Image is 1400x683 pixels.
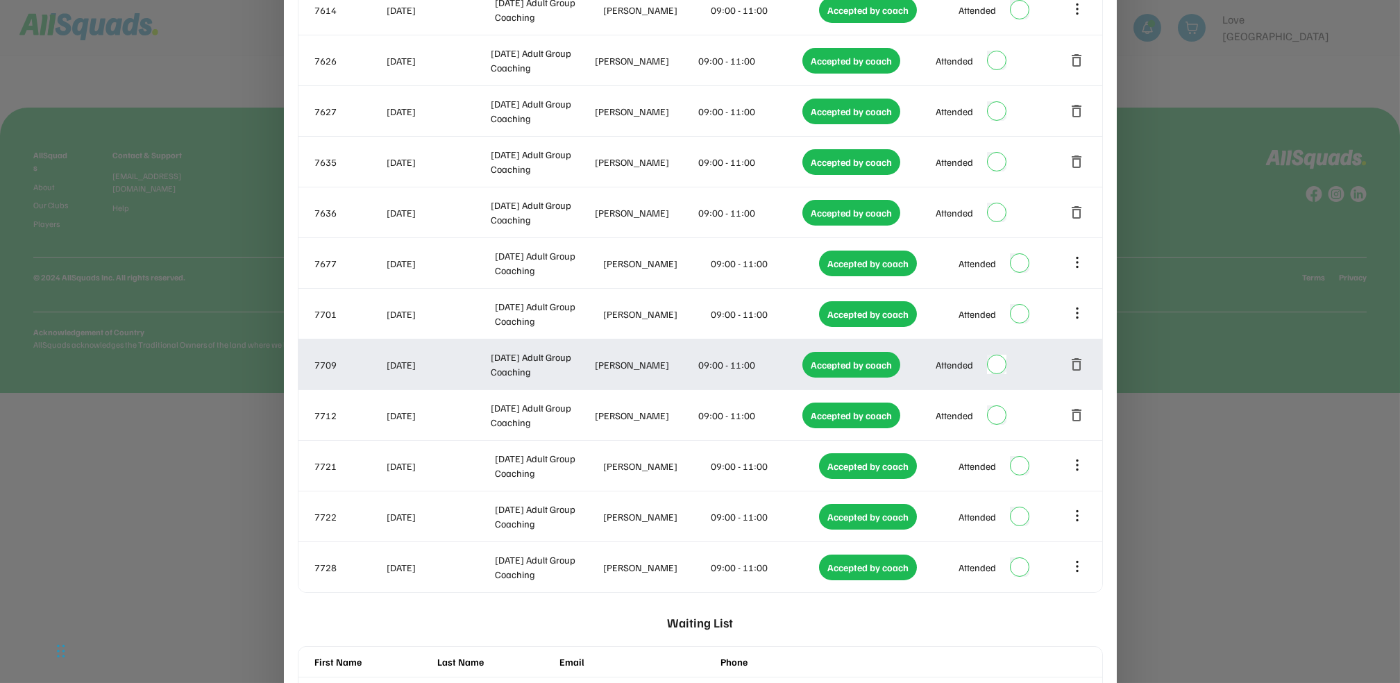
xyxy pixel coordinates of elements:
[387,3,493,17] div: [DATE]
[802,48,900,74] div: Accepted by coach
[711,307,817,321] div: 09:00 - 11:00
[491,46,592,75] div: [DATE] Adult Group Coaching
[491,400,592,430] div: [DATE] Adult Group Coaching
[711,256,817,271] div: 09:00 - 11:00
[959,256,996,271] div: Attended
[387,509,493,524] div: [DATE]
[1069,204,1086,221] button: delete
[936,53,973,68] div: Attended
[595,357,696,372] div: [PERSON_NAME]
[1069,52,1086,69] button: delete
[936,408,973,423] div: Attended
[711,509,817,524] div: 09:00 - 11:00
[802,99,900,124] div: Accepted by coach
[819,555,917,580] div: Accepted by coach
[699,53,800,68] div: 09:00 - 11:00
[711,3,817,17] div: 09:00 - 11:00
[699,408,800,423] div: 09:00 - 11:00
[315,53,385,68] div: 7626
[491,147,592,176] div: [DATE] Adult Group Coaching
[1069,153,1086,170] button: delete
[603,509,709,524] div: [PERSON_NAME]
[387,104,489,119] div: [DATE]
[819,251,917,276] div: Accepted by coach
[315,560,385,575] div: 7728
[699,357,800,372] div: 09:00 - 11:00
[595,53,696,68] div: [PERSON_NAME]
[387,307,493,321] div: [DATE]
[936,104,973,119] div: Attended
[603,256,709,271] div: [PERSON_NAME]
[936,205,973,220] div: Attended
[495,299,600,328] div: [DATE] Adult Group Coaching
[936,357,973,372] div: Attended
[315,256,385,271] div: 7677
[491,96,592,126] div: [DATE] Adult Group Coaching
[1069,356,1086,373] button: delete
[387,155,489,169] div: [DATE]
[699,155,800,169] div: 09:00 - 11:00
[495,502,600,531] div: [DATE] Adult Group Coaching
[959,509,996,524] div: Attended
[802,403,900,428] div: Accepted by coach
[387,408,489,423] div: [DATE]
[603,307,709,321] div: [PERSON_NAME]
[495,451,600,480] div: [DATE] Adult Group Coaching
[603,560,709,575] div: [PERSON_NAME]
[491,350,592,379] div: [DATE] Adult Group Coaching
[387,560,493,575] div: [DATE]
[711,459,817,473] div: 09:00 - 11:00
[315,655,431,669] div: First Name
[959,307,996,321] div: Attended
[711,560,817,575] div: 09:00 - 11:00
[495,553,600,582] div: [DATE] Adult Group Coaching
[315,509,385,524] div: 7722
[387,459,493,473] div: [DATE]
[387,205,489,220] div: [DATE]
[315,3,385,17] div: 7614
[819,301,917,327] div: Accepted by coach
[315,357,385,372] div: 7709
[595,205,696,220] div: [PERSON_NAME]
[959,459,996,473] div: Attended
[603,3,709,17] div: [PERSON_NAME]
[595,155,696,169] div: [PERSON_NAME]
[721,655,875,669] div: Phone
[802,352,900,378] div: Accepted by coach
[315,307,385,321] div: 7701
[315,459,385,473] div: 7721
[387,256,493,271] div: [DATE]
[595,408,696,423] div: [PERSON_NAME]
[603,459,709,473] div: [PERSON_NAME]
[315,205,385,220] div: 7636
[1069,407,1086,423] button: delete
[959,3,996,17] div: Attended
[802,149,900,175] div: Accepted by coach
[667,607,733,639] div: Waiting List
[437,655,553,669] div: Last Name
[491,198,592,227] div: [DATE] Adult Group Coaching
[495,248,600,278] div: [DATE] Adult Group Coaching
[699,104,800,119] div: 09:00 - 11:00
[1069,103,1086,119] button: delete
[699,205,800,220] div: 09:00 - 11:00
[959,560,996,575] div: Attended
[936,155,973,169] div: Attended
[802,200,900,226] div: Accepted by coach
[819,453,917,479] div: Accepted by coach
[819,504,917,530] div: Accepted by coach
[315,104,385,119] div: 7627
[560,655,714,669] div: Email
[315,408,385,423] div: 7712
[387,53,489,68] div: [DATE]
[595,104,696,119] div: [PERSON_NAME]
[387,357,489,372] div: [DATE]
[315,155,385,169] div: 7635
